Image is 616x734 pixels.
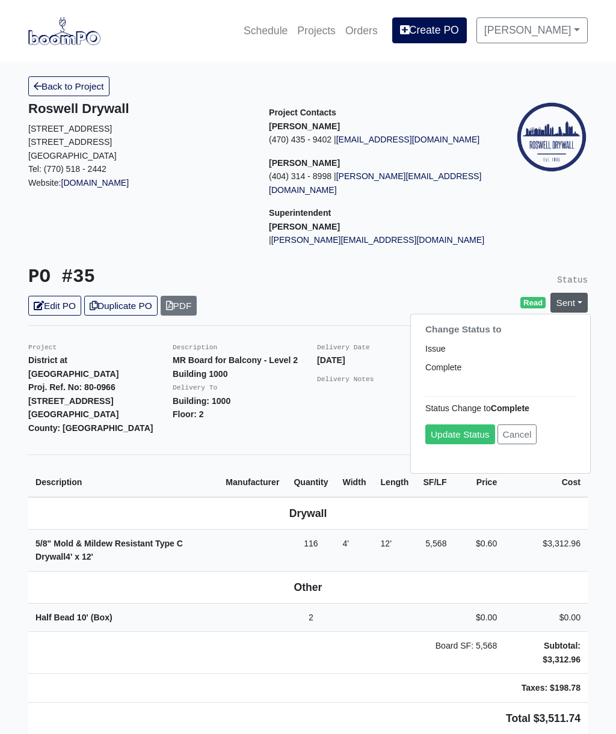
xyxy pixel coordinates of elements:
[28,382,115,392] strong: Proj. Ref. No: 80-0966
[416,454,454,497] th: SF/LF
[286,603,335,632] td: 2
[173,355,298,379] strong: MR Board for Balcony - Level 2 Building 1000
[28,101,251,117] h5: Roswell Drywall
[343,539,350,548] span: 4'
[504,674,588,703] td: Taxes: $198.78
[28,702,588,734] td: Total $3,511.74
[173,396,230,406] strong: Building: 1000
[411,319,590,340] h6: Change Status to
[28,454,218,497] th: Description
[340,17,383,44] a: Orders
[504,529,588,571] td: $3,312.96
[520,297,546,309] span: Read
[239,17,292,44] a: Schedule
[35,613,112,622] strong: Half Bead 10' (Box)
[28,76,109,96] a: Back to Project
[269,133,491,147] p: (470) 435 - 9402 |
[497,424,537,444] a: Cancel
[292,17,340,44] a: Projects
[271,235,484,245] a: [PERSON_NAME][EMAIL_ADDRESS][DOMAIN_NAME]
[269,171,481,195] a: [PERSON_NAME][EMAIL_ADDRESS][DOMAIN_NAME]
[436,641,497,650] span: Board SF: 5,568
[28,162,251,176] p: Tel: (770) 518 - 2442
[66,552,72,561] span: 4'
[35,539,183,562] strong: 5/8" Mold & Mildew Resistant Type C Drywall
[286,529,335,571] td: 116
[504,454,588,497] th: Cost
[380,539,391,548] span: 12'
[84,296,158,316] a: Duplicate PO
[504,603,588,632] td: $0.00
[550,293,588,313] a: Sent
[28,355,119,379] strong: District at [GEOGRAPHIC_DATA]
[336,454,374,497] th: Width
[411,358,590,377] a: Complete
[269,158,340,168] strong: [PERSON_NAME]
[411,340,590,358] a: Issue
[294,581,322,593] b: Other
[269,170,491,197] p: (404) 314 - 8998 |
[289,507,327,519] b: Drywall
[410,314,591,474] div: [PERSON_NAME]
[28,122,251,136] p: [STREET_ADDRESS]
[269,121,340,131] strong: [PERSON_NAME]
[61,178,129,188] a: [DOMAIN_NAME]
[425,424,495,444] a: Update Status
[557,275,588,285] small: Status
[173,384,217,391] small: Delivery To
[173,344,217,351] small: Description
[476,17,588,43] a: [PERSON_NAME]
[425,401,576,415] p: Status Change to
[269,222,340,231] strong: [PERSON_NAME]
[28,266,299,289] h3: PO #35
[161,296,197,316] a: PDF
[28,101,251,189] div: Website:
[173,409,204,419] strong: Floor: 2
[504,632,588,674] td: Subtotal: $3,312.96
[75,552,79,561] span: x
[373,454,416,497] th: Length
[454,454,505,497] th: Unit Price
[416,529,454,571] td: 5,568
[392,17,467,43] a: Create PO
[269,233,491,247] p: |
[28,149,251,163] p: [GEOGRAPHIC_DATA]
[317,355,345,365] strong: [DATE]
[317,344,370,351] small: Delivery Date
[269,208,331,218] span: Superintendent
[454,603,505,632] td: $0.00
[28,409,119,419] strong: [GEOGRAPHIC_DATA]
[218,454,286,497] th: Manufacturer
[28,344,57,351] small: Project
[82,552,93,561] span: 12'
[269,108,336,117] span: Project Contacts
[28,296,81,316] a: Edit PO
[28,396,114,406] strong: [STREET_ADDRESS]
[317,376,374,383] small: Delivery Notes
[454,529,505,571] td: $0.60
[28,17,100,44] img: boomPO
[286,454,335,497] th: Quantity
[28,135,251,149] p: [STREET_ADDRESS]
[336,135,480,144] a: [EMAIL_ADDRESS][DOMAIN_NAME]
[491,403,529,412] strong: Complete
[28,423,153,433] strong: County: [GEOGRAPHIC_DATA]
